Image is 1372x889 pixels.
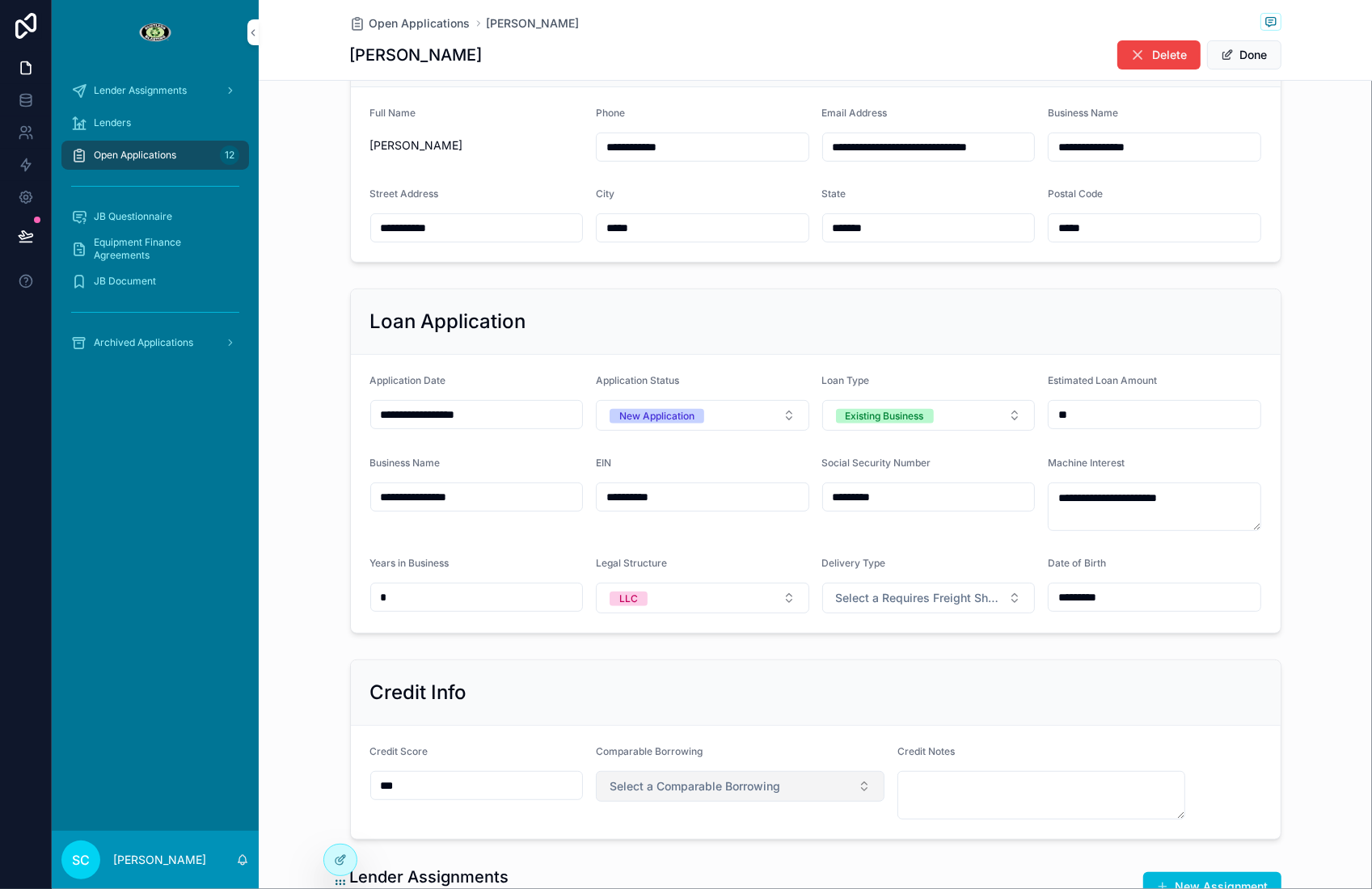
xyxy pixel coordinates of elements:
[822,107,888,119] span: Email Address
[596,107,625,119] span: Phone
[94,236,233,262] span: Equipment Finance Agreements
[596,557,667,569] span: Legal Structure
[94,84,187,97] span: Lender Assignments
[61,328,249,357] a: Archived Applications
[487,15,580,32] a: [PERSON_NAME]
[350,15,471,32] a: Open Applications
[94,275,156,288] span: JB Document
[369,15,471,32] span: Open Applications
[94,116,131,129] span: Lenders
[1048,457,1125,469] span: Machine Interest
[370,745,428,757] span: Credit Score
[370,107,416,119] span: Full Name
[596,745,703,757] span: Comparable Borrowing
[1048,374,1157,386] span: Estimated Loan Amount
[1048,557,1106,569] span: Date of Birth
[94,210,172,223] span: JB Questionnaire
[94,336,193,349] span: Archived Applications
[370,457,441,469] span: Business Name
[370,187,439,200] span: Street Address
[370,374,446,386] span: Application Date
[822,557,886,569] span: Delivery Type
[370,137,584,154] span: [PERSON_NAME]
[220,145,239,165] div: 12
[94,149,176,162] span: Open Applications
[619,592,638,606] div: LLC
[350,44,483,66] h1: [PERSON_NAME]
[138,19,171,45] img: App logo
[596,400,809,431] button: Select Button
[52,65,259,378] div: scrollable content
[822,457,931,469] span: Social Security Number
[61,76,249,105] a: Lender Assignments
[350,866,593,888] h1: Lender Assignments
[596,457,611,469] span: EIN
[822,187,846,200] span: State
[1117,40,1201,70] button: Delete
[596,187,614,200] span: City
[61,267,249,296] a: JB Document
[596,583,809,613] button: Select Button
[72,850,90,870] span: SC
[610,778,780,794] span: Select a Comparable Borrowing
[61,108,249,137] a: Lenders
[113,852,206,868] p: [PERSON_NAME]
[61,202,249,231] a: JB Questionnaire
[836,590,1003,606] span: Select a Requires Freight Shipping?
[897,745,955,757] span: Credit Notes
[61,141,249,170] a: Open Applications12
[596,374,679,386] span: Application Status
[61,234,249,263] a: Equipment Finance Agreements
[1207,40,1281,70] button: Done
[370,557,450,569] span: Years in Business
[822,400,1036,431] button: Select Button
[596,771,884,802] button: Select Button
[1153,47,1188,63] span: Delete
[370,309,526,335] h2: Loan Application
[822,374,870,386] span: Loan Type
[619,409,694,423] div: New Application
[846,409,924,423] div: Existing Business
[1048,107,1118,119] span: Business Name
[822,583,1036,613] button: Select Button
[370,680,467,706] h2: Credit Info
[1048,187,1103,200] span: Postal Code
